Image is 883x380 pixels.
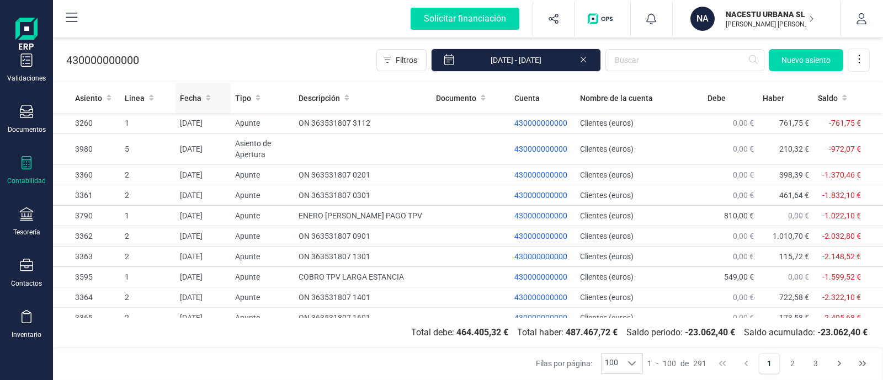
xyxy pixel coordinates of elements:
[15,18,38,53] img: Logo Finanedi
[576,267,703,287] td: Clientes (euros)
[788,272,809,281] span: 0,00 €
[576,113,703,133] td: Clientes (euros)
[411,8,519,30] div: Solicitar financiación
[724,272,754,281] span: 549,00 €
[663,358,676,369] span: 100
[680,358,689,369] span: de
[120,113,175,133] td: 1
[514,93,540,104] span: Cuenta
[514,252,567,261] span: 430000000000
[576,226,703,247] td: Clientes (euros)
[175,247,231,267] td: [DATE]
[175,133,231,165] td: [DATE]
[829,144,861,153] span: -972,07 €
[120,267,175,287] td: 1
[736,353,757,374] button: Previous Page
[576,308,703,328] td: Clientes (euros)
[235,93,251,104] span: Tipo
[733,144,754,153] span: 0,00 €
[576,165,703,185] td: Clientes (euros)
[818,93,838,104] span: Saldo
[294,267,432,287] td: COBRO TPV LARGA ESTANCIA
[514,313,567,322] span: 430000000000
[622,326,740,339] span: Saldo periodo:
[602,354,621,373] span: 100
[514,119,567,127] span: 430000000000
[436,93,476,104] span: Documento
[53,185,120,206] td: 3361
[120,206,175,226] td: 1
[817,327,868,338] b: -23.062,40 €
[294,226,432,247] td: ON 363531807 0901
[708,93,726,104] span: Debe
[726,20,814,29] p: [PERSON_NAME] [PERSON_NAME]
[805,353,826,374] button: Page 3
[175,206,231,226] td: [DATE]
[120,133,175,165] td: 5
[514,144,567,153] span: 430000000000
[576,287,703,308] td: Clientes (euros)
[120,226,175,247] td: 2
[53,267,120,287] td: 3595
[647,358,652,369] span: 1
[576,206,703,226] td: Clientes (euros)
[829,353,850,374] button: Next Page
[733,170,754,179] span: 0,00 €
[13,228,40,237] div: Tesorería
[514,170,567,179] span: 430000000000
[514,272,567,281] span: 430000000000
[782,353,803,374] button: Page 2
[726,9,814,20] p: NACESTU URBANA SL
[576,247,703,267] td: Clientes (euros)
[779,144,809,153] span: 210,32 €
[294,206,432,226] td: ENERO [PERSON_NAME] PAGO TPV
[781,55,831,66] span: Nuevo asiento
[231,287,295,308] td: Apunte
[733,313,754,322] span: 0,00 €
[536,353,643,374] div: Filas por página:
[647,358,706,369] div: -
[53,247,120,267] td: 3363
[66,52,139,68] p: 430000000000
[514,191,567,200] span: 430000000000
[7,176,46,185] div: Contabilidad
[822,211,861,220] span: -1.022,10 €
[175,165,231,185] td: [DATE]
[712,353,733,374] button: First Page
[822,232,861,240] span: -2.032,80 €
[514,232,567,240] span: 430000000000
[852,353,873,374] button: Last Page
[822,252,861,261] span: -2.148,52 €
[733,119,754,127] span: 0,00 €
[231,185,295,206] td: Apunte
[733,232,754,240] span: 0,00 €
[514,293,567,302] span: 430000000000
[120,247,175,267] td: 2
[8,125,46,134] div: Documentos
[733,191,754,200] span: 0,00 €
[53,206,120,226] td: 3790
[690,7,715,31] div: NA
[294,185,432,206] td: ON 363531807 0301
[759,353,780,374] button: Page 1
[779,252,809,261] span: 115,72 €
[125,93,145,104] span: Linea
[175,113,231,133] td: [DATE]
[513,326,622,339] span: Total haber:
[180,93,201,104] span: Fecha
[773,232,809,240] span: 1.010,70 €
[53,287,120,308] td: 3364
[231,113,295,133] td: Apunte
[231,267,295,287] td: Apunte
[822,313,861,322] span: -2.495,68 €
[779,119,809,127] span: 761,75 €
[175,308,231,328] td: [DATE]
[231,308,295,328] td: Apunte
[822,293,861,302] span: -2.322,10 €
[576,133,703,165] td: Clientes (euros)
[53,113,120,133] td: 3260
[231,247,295,267] td: Apunte
[120,185,175,206] td: 2
[231,133,295,165] td: Asiento de Apertura
[75,93,102,104] span: Asiento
